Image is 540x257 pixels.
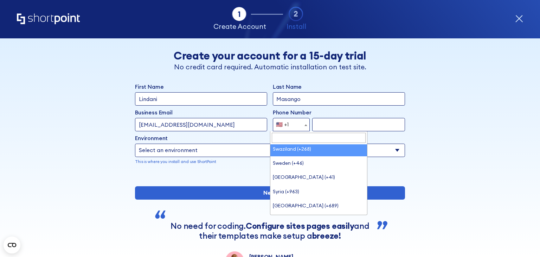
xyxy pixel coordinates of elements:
button: Open CMP widget [4,237,20,253]
li: Sweden (+46) [270,156,367,170]
li: Taiwan (+886) [270,213,367,227]
li: [GEOGRAPHIC_DATA] (+41) [270,170,367,184]
li: [GEOGRAPHIC_DATA] (+689) [270,199,367,213]
li: Swaziland (+268) [270,142,367,156]
input: Search [272,133,365,143]
li: Syria (+963) [270,184,367,199]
